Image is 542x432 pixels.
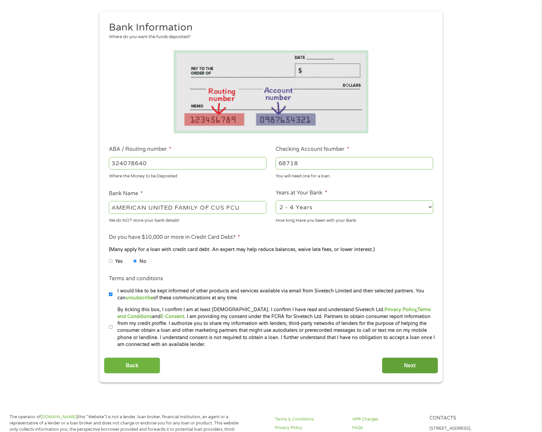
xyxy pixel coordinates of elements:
div: Where the Money to be Deposited [109,171,266,180]
label: Years at Your Bank [276,190,327,196]
label: No [139,258,146,265]
a: Privacy Policy [384,307,416,312]
div: We do NOT store your bank details! [109,215,266,224]
label: Checking Account Number [276,146,349,153]
a: Privacy Policy [275,425,344,431]
a: APR Charges [352,416,422,422]
div: (Many apply for a loan with credit card debt. An expert may help reduce balances, waive late fees... [109,246,433,253]
a: Terms and Conditions [117,307,431,319]
img: Routing number location [174,50,368,133]
a: E-Consent [160,314,184,319]
a: unsubscribe [126,295,153,301]
a: [DOMAIN_NAME] [41,414,77,420]
label: By ticking this box, I confirm I am at least [DEMOGRAPHIC_DATA]. I confirm I have read and unders... [112,306,435,348]
label: I would like to be kept informed of other products and services available via email from Sivetech... [112,287,435,302]
input: 345634636 [276,157,433,170]
div: You will need one for a loan. [276,171,433,180]
label: ABA / Routing number [109,146,171,153]
a: Terms & Conditions [275,416,344,422]
div: How long Have you been with your Bank [276,215,433,224]
div: Where do you want the funds deposited? [109,34,429,40]
label: Terms and conditions [109,275,163,282]
h4: Contacts [430,415,499,421]
label: Bank Name [109,190,143,197]
h2: Bank Information [109,21,429,34]
input: 263177916 [109,157,266,170]
label: Do you have $10,000 or more in Credit Card Debt? [109,234,240,241]
input: Back [104,357,160,374]
label: Yes [115,258,123,265]
input: Next [382,357,438,374]
a: FAQs [352,425,422,431]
